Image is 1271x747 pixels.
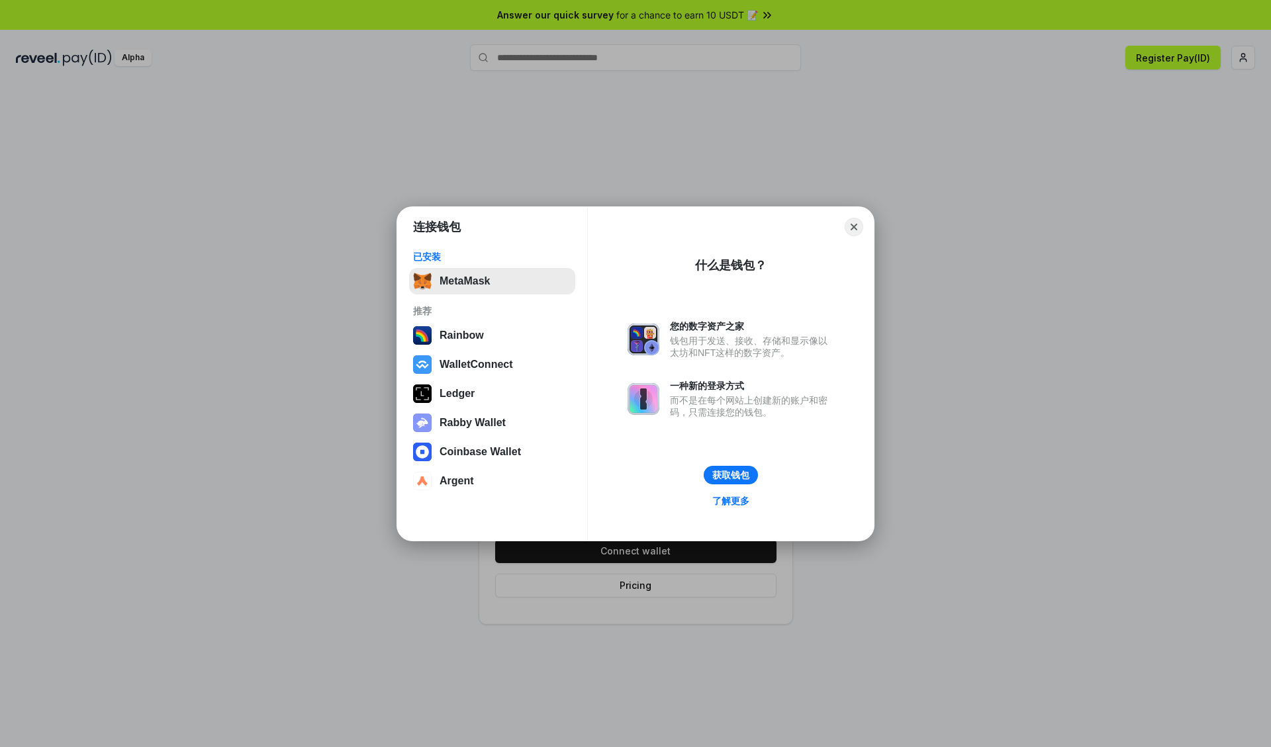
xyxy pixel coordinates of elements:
[712,495,749,507] div: 了解更多
[413,355,432,374] img: svg+xml,%3Csvg%20width%3D%2228%22%20height%3D%2228%22%20viewBox%3D%220%200%2028%2028%22%20fill%3D...
[413,326,432,345] img: svg+xml,%3Csvg%20width%3D%22120%22%20height%3D%22120%22%20viewBox%3D%220%200%20120%20120%22%20fil...
[413,219,461,235] h1: 连接钱包
[413,305,571,317] div: 推荐
[695,257,767,273] div: 什么是钱包？
[409,468,575,494] button: Argent
[628,383,659,415] img: svg+xml,%3Csvg%20xmlns%3D%22http%3A%2F%2Fwww.w3.org%2F2000%2Fsvg%22%20fill%3D%22none%22%20viewBox...
[409,410,575,436] button: Rabby Wallet
[409,439,575,465] button: Coinbase Wallet
[413,272,432,290] img: svg+xml,%3Csvg%20fill%3D%22none%22%20height%3D%2233%22%20viewBox%3D%220%200%2035%2033%22%20width%...
[440,275,490,287] div: MetaMask
[712,469,749,481] div: 获取钱包
[845,218,863,236] button: Close
[704,492,757,509] a: 了解更多
[409,268,575,294] button: MetaMask
[704,466,758,484] button: 获取钱包
[440,330,484,341] div: Rainbow
[440,388,475,400] div: Ledger
[413,384,432,403] img: svg+xml,%3Csvg%20xmlns%3D%22http%3A%2F%2Fwww.w3.org%2F2000%2Fsvg%22%20width%3D%2228%22%20height%3...
[413,472,432,490] img: svg+xml,%3Csvg%20width%3D%2228%22%20height%3D%2228%22%20viewBox%3D%220%200%2028%2028%22%20fill%3D...
[670,394,834,418] div: 而不是在每个网站上创建新的账户和密码，只需连接您的钱包。
[409,380,575,407] button: Ledger
[440,417,506,429] div: Rabby Wallet
[670,335,834,359] div: 钱包用于发送、接收、存储和显示像以太坊和NFT这样的数字资产。
[440,359,513,371] div: WalletConnect
[440,475,474,487] div: Argent
[413,443,432,461] img: svg+xml,%3Csvg%20width%3D%2228%22%20height%3D%2228%22%20viewBox%3D%220%200%2028%2028%22%20fill%3D...
[670,320,834,332] div: 您的数字资产之家
[413,251,571,263] div: 已安装
[409,351,575,378] button: WalletConnect
[413,414,432,432] img: svg+xml,%3Csvg%20xmlns%3D%22http%3A%2F%2Fwww.w3.org%2F2000%2Fsvg%22%20fill%3D%22none%22%20viewBox...
[670,380,834,392] div: 一种新的登录方式
[628,324,659,355] img: svg+xml,%3Csvg%20xmlns%3D%22http%3A%2F%2Fwww.w3.org%2F2000%2Fsvg%22%20fill%3D%22none%22%20viewBox...
[440,446,521,458] div: Coinbase Wallet
[409,322,575,349] button: Rainbow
